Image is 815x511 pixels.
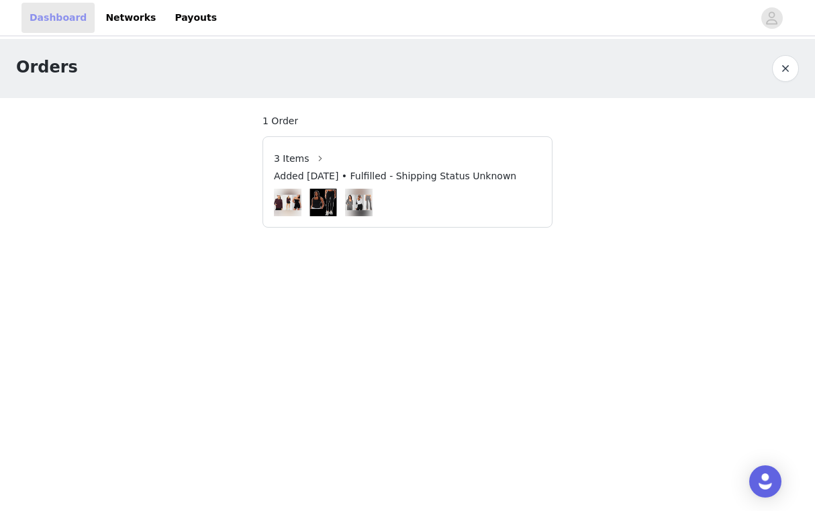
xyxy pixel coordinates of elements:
span: 1 Order [262,114,298,128]
a: Payouts [166,3,225,33]
h1: Orders [16,55,78,79]
img: #23 OUTFIT [274,195,301,210]
img: Image Background Blur [309,185,337,220]
a: Networks [97,3,164,33]
img: #1 OUTFIT [310,189,336,216]
div: Open Intercom Messenger [749,465,781,498]
img: #15 OUTFIT [345,195,373,210]
span: 3 Items [274,152,309,166]
span: Added [DATE] • Fulfilled - Shipping Status Unknown [274,169,516,183]
a: Dashboard [21,3,95,33]
div: avatar [765,7,778,29]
